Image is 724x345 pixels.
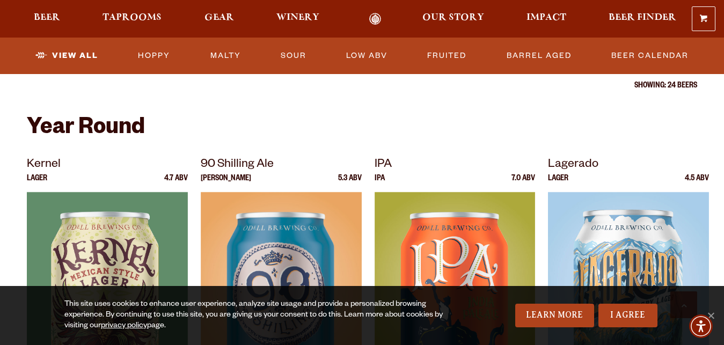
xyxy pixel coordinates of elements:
span: Our Story [422,13,484,22]
p: 7.0 ABV [511,175,535,192]
a: Beer Finder [602,13,683,25]
p: Lager [27,175,47,192]
a: Barrel Aged [502,43,576,68]
a: I Agree [598,304,657,327]
a: Beer [27,13,67,25]
p: Lagerado [548,156,709,175]
a: Winery [269,13,326,25]
a: Impact [520,13,573,25]
div: Accessibility Menu [689,314,713,338]
span: Gear [204,13,234,22]
span: Impact [526,13,566,22]
a: Odell Home [355,13,396,25]
a: Taprooms [96,13,169,25]
span: Taprooms [103,13,162,22]
p: 4.7 ABV [164,175,188,192]
p: 90 Shilling Ale [201,156,362,175]
a: Sour [276,43,311,68]
a: Low ABV [342,43,392,68]
a: privacy policy [101,322,147,331]
p: Lager [548,175,568,192]
p: IPA [375,156,536,175]
a: Beer Calendar [607,43,693,68]
p: 5.3 ABV [338,175,362,192]
p: Showing: 24 Beers [27,82,697,91]
a: Gear [198,13,241,25]
p: Kernel [27,156,188,175]
a: Learn More [515,304,594,327]
a: View All [31,43,103,68]
p: 4.5 ABV [685,175,709,192]
p: IPA [375,175,385,192]
a: Fruited [423,43,471,68]
h2: Year Round [27,116,697,142]
div: This site uses cookies to enhance user experience, analyze site usage and provide a personalized ... [64,299,466,332]
span: Beer [34,13,60,22]
span: Beer Finder [609,13,676,22]
a: Our Story [415,13,491,25]
p: [PERSON_NAME] [201,175,251,192]
a: Malty [206,43,245,68]
span: Winery [276,13,319,22]
a: Hoppy [134,43,174,68]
